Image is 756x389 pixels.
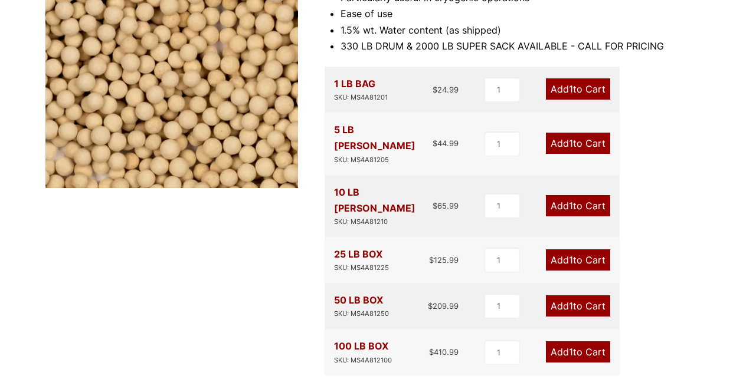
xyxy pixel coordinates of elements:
bdi: 65.99 [433,201,459,210]
a: Add1to Cart [546,295,610,317]
div: 1 LB BAG [334,76,388,103]
a: Add1to Cart [546,195,610,216]
span: $ [429,347,434,357]
span: 1 [569,346,573,358]
span: 1 [569,200,573,212]
div: 25 LB BOX [334,246,389,273]
bdi: 209.99 [428,301,459,311]
div: SKU: MS4A81210 [334,216,433,228]
div: SKU: MS4A81205 [334,154,433,166]
span: 1 [569,83,573,95]
li: 330 LB DRUM & 2000 LB SUPER SACK AVAILABLE - CALL FOR PRICING [341,38,711,54]
div: SKU: MS4A81225 [334,262,389,273]
bdi: 410.99 [429,347,459,357]
div: 100 LB BOX [334,338,392,365]
li: 1.5% wt. Water content (as shipped) [341,22,711,38]
div: 50 LB BOX [334,292,389,319]
span: $ [433,201,437,210]
span: $ [428,301,433,311]
bdi: 24.99 [433,85,459,94]
div: SKU: MS4A81250 [334,308,389,319]
a: Add1to Cart [546,133,610,154]
span: $ [433,139,437,148]
span: $ [433,85,437,94]
a: Add1to Cart [546,249,610,271]
span: 1 [569,137,573,149]
li: Ease of use [341,6,711,22]
div: 10 LB [PERSON_NAME] [334,184,433,228]
div: SKU: MS4A812100 [334,355,392,366]
span: 1 [569,254,573,266]
bdi: 125.99 [429,255,459,265]
a: Add1to Cart [546,341,610,362]
bdi: 44.99 [433,139,459,148]
span: 1 [569,300,573,312]
span: $ [429,255,434,265]
div: 5 LB [PERSON_NAME] [334,122,433,165]
div: SKU: MS4A81201 [334,92,388,103]
a: Add1to Cart [546,78,610,100]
